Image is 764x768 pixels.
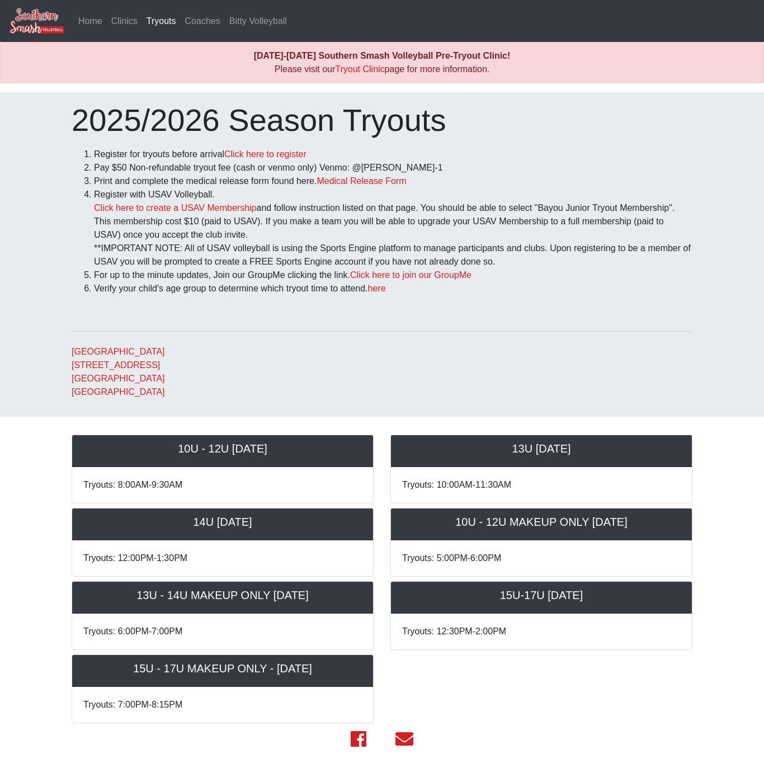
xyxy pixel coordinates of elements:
[350,270,471,280] a: Click here to join our GroupMe
[94,203,256,213] a: Click here to create a USAV Membership
[83,478,362,492] p: Tryouts: 8:00AM-9:30AM
[94,175,692,188] li: Print and complete the medical release form found here.
[317,176,406,186] a: Medical Release Form
[94,268,692,282] li: For up to the minute updates, Join our GroupMe clicking the link.
[83,662,362,675] h5: 15U - 17U MAKEUP ONLY - [DATE]
[402,625,681,638] p: Tryouts: 12:30PM-2:00PM
[72,101,692,139] h1: 2025/2026 Season Tryouts
[94,282,692,295] li: Verify your child's age group to determine which tryout time to attend.
[368,284,386,293] a: here
[181,10,225,32] a: Coaches
[335,64,384,74] a: Tryout Clinic
[74,10,107,32] a: Home
[72,347,165,397] a: [GEOGRAPHIC_DATA][STREET_ADDRESS][GEOGRAPHIC_DATA][GEOGRAPHIC_DATA]
[402,515,681,529] h5: 10U - 12U MAKEUP ONLY [DATE]
[224,149,306,159] a: Click here to register
[94,188,692,268] li: Register with USAV Volleyball. and follow instruction listed on that page. You should be able to ...
[225,10,291,32] a: Bitty Volleyball
[9,7,65,35] img: Southern Smash Volleyball
[83,442,362,455] h5: 10U - 12U [DATE]
[402,588,681,602] h5: 15U-17U [DATE]
[83,552,362,565] p: Tryouts: 12:00PM-1:30PM
[402,552,681,565] p: Tryouts: 5:00PM-6:00PM
[83,625,362,638] p: Tryouts: 6:00PM-7:00PM
[402,442,681,455] h5: 13U [DATE]
[142,10,181,32] a: Tryouts
[83,698,362,712] p: Tryouts: 7:00PM-8:15PM
[402,478,681,492] p: Tryouts: 10:00AM-11:30AM
[83,588,362,602] h5: 13U - 14U MAKEUP ONLY [DATE]
[254,51,511,60] b: [DATE]-[DATE] Southern Smash Volleyball Pre-Tryout Clinic!
[94,148,692,161] li: Register for tryouts before arrival
[94,161,692,175] li: Pay $50 Non-refundable tryout fee (cash or venmo only) Venmo: @[PERSON_NAME]-1
[107,10,142,32] a: Clinics
[83,515,362,529] h5: 14U [DATE]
